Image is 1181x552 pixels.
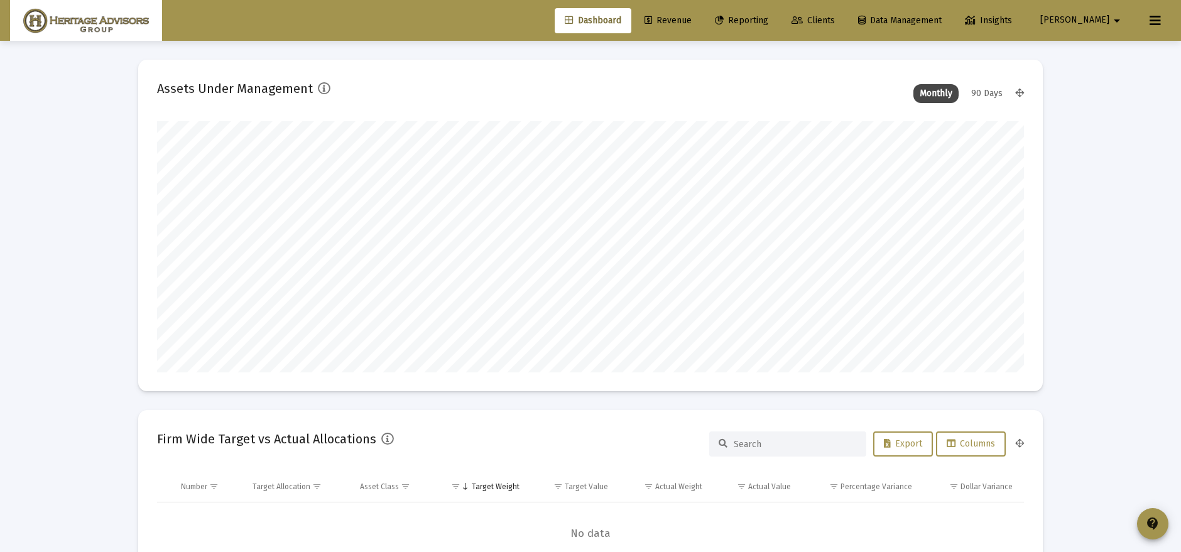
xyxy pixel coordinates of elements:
[1040,15,1109,26] span: [PERSON_NAME]
[617,472,711,502] td: Column Actual Weight
[351,472,435,502] td: Column Asset Class
[873,431,933,457] button: Export
[711,472,800,502] td: Column Actual Value
[157,78,313,99] h2: Assets Under Management
[434,472,528,502] td: Column Target Weight
[472,482,520,492] div: Target Weight
[1025,8,1140,33] button: [PERSON_NAME]
[961,482,1013,492] div: Dollar Variance
[181,482,207,492] div: Number
[555,8,631,33] a: Dashboard
[401,482,410,491] span: Show filter options for column 'Asset Class'
[748,482,791,492] div: Actual Value
[565,15,621,26] span: Dashboard
[792,15,835,26] span: Clients
[645,15,692,26] span: Revenue
[655,482,702,492] div: Actual Weight
[451,482,460,491] span: Show filter options for column 'Target Weight'
[157,429,376,449] h2: Firm Wide Target vs Actual Allocations
[913,84,959,103] div: Monthly
[829,482,839,491] span: Show filter options for column 'Percentage Variance'
[800,472,920,502] td: Column Percentage Variance
[848,8,952,33] a: Data Management
[565,482,608,492] div: Target Value
[644,482,653,491] span: Show filter options for column 'Actual Weight'
[965,84,1009,103] div: 90 Days
[781,8,845,33] a: Clients
[705,8,778,33] a: Reporting
[955,8,1022,33] a: Insights
[244,472,351,502] td: Column Target Allocation
[312,482,322,491] span: Show filter options for column 'Target Allocation'
[360,482,399,492] div: Asset Class
[209,482,219,491] span: Show filter options for column 'Number'
[528,472,617,502] td: Column Target Value
[884,438,922,449] span: Export
[737,482,746,491] span: Show filter options for column 'Actual Value'
[936,431,1006,457] button: Columns
[634,8,702,33] a: Revenue
[965,15,1012,26] span: Insights
[841,482,912,492] div: Percentage Variance
[947,438,995,449] span: Columns
[949,482,959,491] span: Show filter options for column 'Dollar Variance'
[172,472,244,502] td: Column Number
[157,527,1024,541] span: No data
[1145,516,1160,531] mat-icon: contact_support
[715,15,768,26] span: Reporting
[1109,8,1124,33] mat-icon: arrow_drop_down
[253,482,310,492] div: Target Allocation
[921,472,1024,502] td: Column Dollar Variance
[734,439,857,450] input: Search
[553,482,563,491] span: Show filter options for column 'Target Value'
[858,15,942,26] span: Data Management
[19,8,153,33] img: Dashboard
